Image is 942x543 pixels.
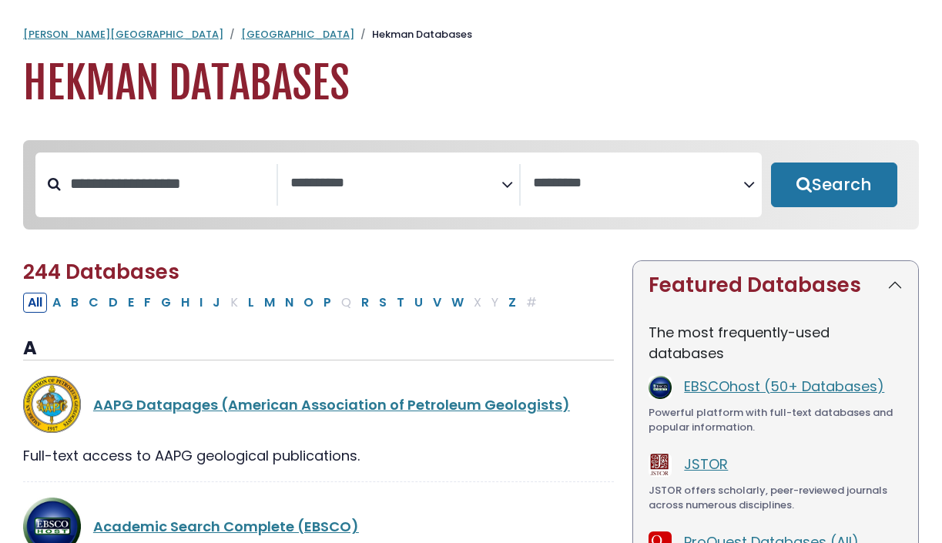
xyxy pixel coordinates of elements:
[649,322,903,364] p: The most frequently-used databases
[93,517,359,536] a: Academic Search Complete (EBSCO)
[84,293,103,313] button: Filter Results C
[771,163,898,207] button: Submit for Search Results
[23,58,919,109] h1: Hekman Databases
[633,261,918,310] button: Featured Databases
[260,293,280,313] button: Filter Results M
[123,293,139,313] button: Filter Results E
[684,377,884,396] a: EBSCOhost (50+ Databases)
[243,293,259,313] button: Filter Results L
[290,176,501,192] textarea: Search
[23,27,223,42] a: [PERSON_NAME][GEOGRAPHIC_DATA]
[23,293,47,313] button: All
[48,293,65,313] button: Filter Results A
[649,483,903,513] div: JSTOR offers scholarly, peer-reviewed journals across numerous disciplines.
[428,293,446,313] button: Filter Results V
[208,293,225,313] button: Filter Results J
[319,293,336,313] button: Filter Results P
[23,337,614,360] h3: A
[61,171,277,196] input: Search database by title or keyword
[241,27,354,42] a: [GEOGRAPHIC_DATA]
[354,27,472,42] li: Hekman Databases
[139,293,156,313] button: Filter Results F
[684,454,728,474] a: JSTOR
[649,405,903,435] div: Powerful platform with full-text databases and popular information.
[410,293,427,313] button: Filter Results U
[195,293,207,313] button: Filter Results I
[533,176,744,192] textarea: Search
[23,27,919,42] nav: breadcrumb
[23,140,919,230] nav: Search filters
[66,293,83,313] button: Filter Results B
[93,395,570,414] a: AAPG Datapages (American Association of Petroleum Geologists)
[23,258,179,286] span: 244 Databases
[176,293,194,313] button: Filter Results H
[357,293,374,313] button: Filter Results R
[374,293,391,313] button: Filter Results S
[447,293,468,313] button: Filter Results W
[23,445,614,466] div: Full-text access to AAPG geological publications.
[299,293,318,313] button: Filter Results O
[23,292,543,311] div: Alpha-list to filter by first letter of database name
[504,293,521,313] button: Filter Results Z
[280,293,298,313] button: Filter Results N
[392,293,409,313] button: Filter Results T
[104,293,122,313] button: Filter Results D
[156,293,176,313] button: Filter Results G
